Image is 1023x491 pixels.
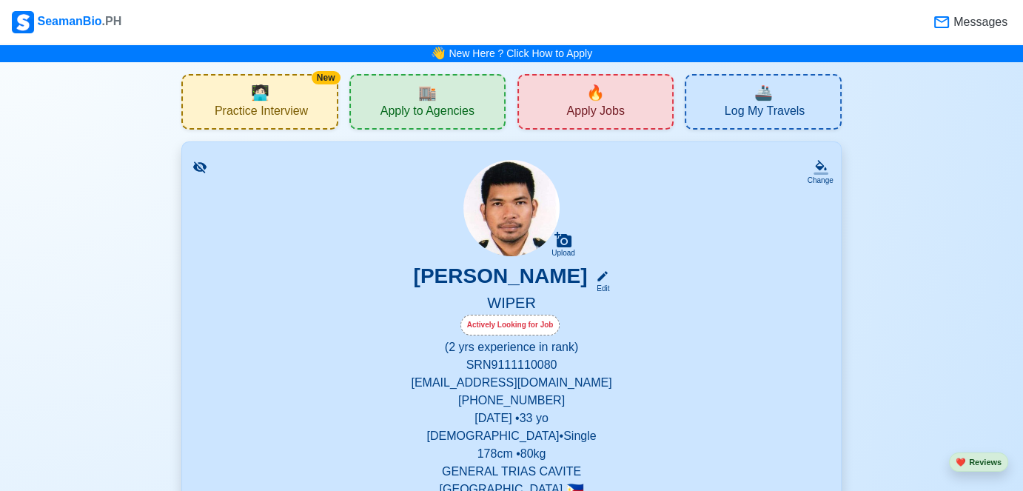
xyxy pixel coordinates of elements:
div: Upload [551,249,575,258]
span: heart [956,458,966,467]
p: 178 cm • 80 kg [200,445,822,463]
span: agencies [418,81,437,104]
p: SRN 9111110080 [200,356,822,374]
span: Apply to Agencies [380,104,474,122]
div: New [312,71,341,84]
div: Change [808,175,834,186]
h3: [PERSON_NAME] [414,264,588,294]
div: Actively Looking for Job [460,315,560,335]
span: Messages [950,13,1007,31]
span: Apply Jobs [567,104,625,122]
span: Log My Travels [725,104,805,122]
img: Logo [12,11,34,33]
span: Practice Interview [215,104,308,122]
span: bell [427,42,449,65]
button: heartReviews [949,452,1008,472]
a: New Here ? Click How to Apply [449,47,592,59]
div: SeamanBio [12,11,121,33]
p: [DATE] • 33 yo [200,410,822,427]
span: interview [250,81,269,104]
p: [EMAIL_ADDRESS][DOMAIN_NAME] [200,374,822,392]
p: GENERAL TRIAS CAVITE [200,463,822,481]
p: [DEMOGRAPHIC_DATA] • Single [200,427,822,445]
p: (2 yrs experience in rank) [200,338,822,356]
div: Edit [590,283,609,294]
span: .PH [102,15,122,27]
span: travel [754,81,772,104]
p: [PHONE_NUMBER] [200,392,822,410]
span: new [586,81,605,104]
h5: WIPER [200,294,822,315]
